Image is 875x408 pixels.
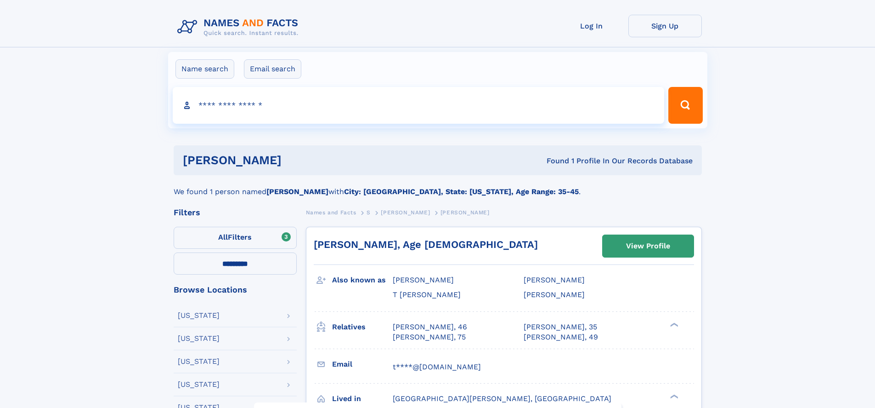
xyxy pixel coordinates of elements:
img: Logo Names and Facts [174,15,306,40]
div: ❯ [668,322,679,328]
div: [US_STATE] [178,358,220,365]
span: [PERSON_NAME] [524,276,585,284]
span: [PERSON_NAME] [524,290,585,299]
span: [PERSON_NAME] [381,209,430,216]
a: [PERSON_NAME], 46 [393,322,467,332]
span: [PERSON_NAME] [393,276,454,284]
a: [PERSON_NAME], 49 [524,332,598,342]
a: View Profile [603,235,694,257]
a: [PERSON_NAME], Age [DEMOGRAPHIC_DATA] [314,239,538,250]
h3: Also known as [332,272,393,288]
div: [US_STATE] [178,335,220,342]
a: Names and Facts [306,207,356,218]
a: Log In [555,15,628,37]
label: Email search [244,59,301,79]
a: [PERSON_NAME], 35 [524,322,597,332]
b: City: [GEOGRAPHIC_DATA], State: [US_STATE], Age Range: 35-45 [344,187,579,196]
h3: Lived in [332,391,393,407]
b: [PERSON_NAME] [266,187,328,196]
a: S [367,207,371,218]
div: We found 1 person named with . [174,175,702,197]
span: [GEOGRAPHIC_DATA][PERSON_NAME], [GEOGRAPHIC_DATA] [393,394,611,403]
button: Search Button [668,87,702,124]
h3: Relatives [332,319,393,335]
div: Found 1 Profile In Our Records Database [414,156,693,166]
div: ❯ [668,393,679,399]
div: [US_STATE] [178,312,220,319]
div: [US_STATE] [178,381,220,388]
span: T [PERSON_NAME] [393,290,461,299]
div: View Profile [626,236,670,257]
a: Sign Up [628,15,702,37]
span: [PERSON_NAME] [440,209,490,216]
span: S [367,209,371,216]
div: Browse Locations [174,286,297,294]
div: Filters [174,208,297,217]
label: Filters [174,227,297,249]
h3: Email [332,356,393,372]
a: [PERSON_NAME], 75 [393,332,466,342]
label: Name search [175,59,234,79]
input: search input [173,87,665,124]
span: All [218,233,228,241]
h1: [PERSON_NAME] [183,155,414,166]
a: [PERSON_NAME] [381,207,430,218]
